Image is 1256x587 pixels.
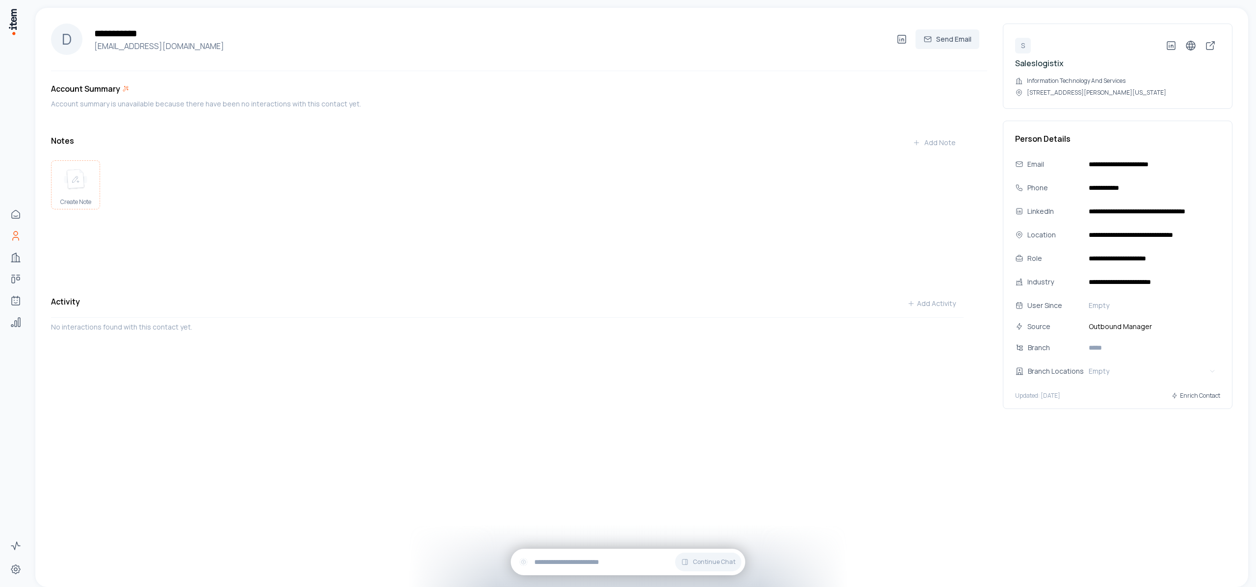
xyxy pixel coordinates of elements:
div: Branch Locations [1028,366,1091,377]
h3: Person Details [1015,133,1220,145]
button: Add Note [905,133,964,153]
div: LinkedIn [1027,206,1081,217]
div: Location [1027,230,1081,240]
button: Send Email [916,29,979,49]
h3: Account Summary [51,83,120,95]
p: Information Technology And Services [1027,77,1125,85]
div: S [1015,38,1031,53]
a: Settings [6,560,26,579]
div: User Since [1027,300,1081,311]
span: Continue Chat [693,558,735,566]
span: Outbound Manager [1085,321,1220,332]
div: Email [1027,159,1081,170]
a: Companies [6,248,26,267]
img: create note [64,169,87,190]
a: Agents [6,291,26,310]
a: Activity [6,536,26,556]
div: Account summary is unavailable because there have been no interactions with this contact yet. [51,99,964,109]
h3: Activity [51,296,80,307]
a: Saleslogistix [1015,58,1064,69]
div: Phone [1027,182,1081,193]
button: create noteCreate Note [51,160,100,209]
a: People [6,226,26,246]
div: Branch [1028,342,1091,353]
a: Home [6,204,26,224]
div: Continue Chat [511,549,745,575]
div: Add Note [913,138,956,148]
img: Item Brain Logo [8,8,18,36]
p: No interactions found with this contact yet. [51,322,964,332]
h3: Notes [51,135,74,147]
div: Industry [1027,277,1081,287]
p: Updated: [DATE] [1015,392,1060,400]
div: D [51,24,82,55]
div: Role [1027,253,1081,264]
h4: [EMAIL_ADDRESS][DOMAIN_NAME] [90,40,892,52]
p: [STREET_ADDRESS][PERSON_NAME][US_STATE] [1027,89,1166,97]
button: Add Activity [899,294,964,313]
button: Enrich Contact [1171,387,1220,405]
span: Empty [1089,301,1109,310]
div: Source [1027,321,1081,332]
button: Empty [1085,298,1220,313]
button: Continue Chat [675,553,741,571]
a: Deals [6,269,26,289]
span: Create Note [60,198,91,206]
a: Analytics [6,312,26,332]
